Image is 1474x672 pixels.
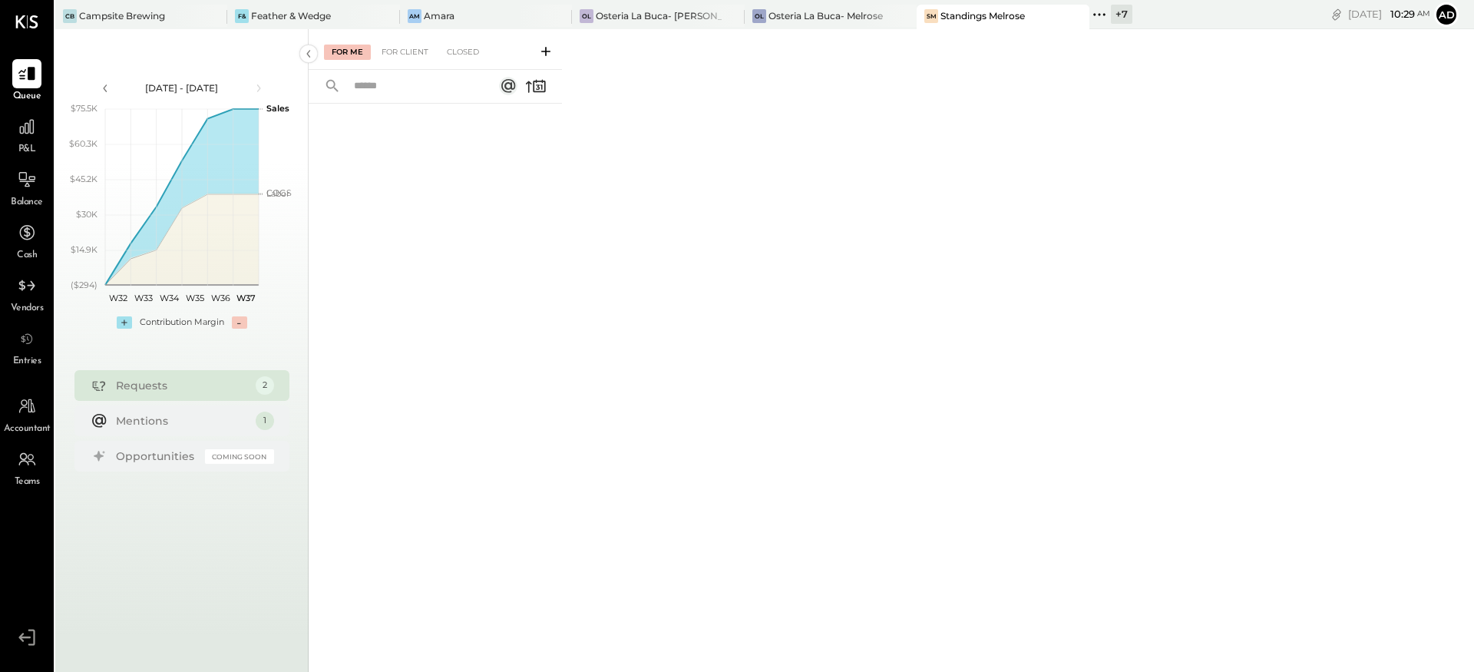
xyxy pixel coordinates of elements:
[63,9,77,23] div: CB
[1348,7,1430,22] div: [DATE]
[159,293,179,303] text: W34
[424,9,454,22] div: Amara
[374,45,436,60] div: For Client
[324,45,371,60] div: For Me
[4,422,51,436] span: Accountant
[116,413,248,429] div: Mentions
[1,165,53,210] a: Balance
[116,449,197,464] div: Opportunities
[18,143,36,157] span: P&L
[13,355,41,369] span: Entries
[70,174,97,184] text: $45.2K
[1,445,53,489] a: Teams
[1111,5,1132,24] div: + 7
[210,293,230,303] text: W36
[1434,2,1459,27] button: Ad
[924,9,938,23] div: SM
[116,378,248,393] div: Requests
[108,293,127,303] text: W32
[1,59,53,104] a: Queue
[1,271,53,316] a: Vendors
[256,412,274,430] div: 1
[79,9,165,22] div: Campsite Brewing
[71,280,97,290] text: ($294)
[1329,6,1344,22] div: copy link
[256,376,274,395] div: 2
[1,218,53,263] a: Cash
[596,9,721,22] div: Osteria La Buca- [PERSON_NAME][GEOGRAPHIC_DATA]
[71,244,97,255] text: $14.9K
[408,9,421,23] div: Am
[140,316,224,329] div: Contribution Margin
[235,9,249,23] div: F&
[266,103,289,114] text: Sales
[1,392,53,436] a: Accountant
[11,302,44,316] span: Vendors
[266,188,289,199] text: Labor
[205,449,274,464] div: Coming Soon
[236,293,255,303] text: W37
[11,196,43,210] span: Balance
[439,45,487,60] div: Closed
[1,324,53,369] a: Entries
[185,293,203,303] text: W35
[76,209,97,220] text: $30K
[117,316,132,329] div: +
[752,9,766,23] div: OL
[251,9,331,22] div: Feather & Wedge
[17,249,37,263] span: Cash
[232,316,247,329] div: -
[71,103,97,114] text: $75.5K
[13,90,41,104] span: Queue
[69,138,97,149] text: $60.3K
[580,9,593,23] div: OL
[1,112,53,157] a: P&L
[134,293,153,303] text: W33
[117,81,247,94] div: [DATE] - [DATE]
[768,9,883,22] div: Osteria La Buca- Melrose
[940,9,1025,22] div: Standings Melrose
[15,475,40,489] span: Teams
